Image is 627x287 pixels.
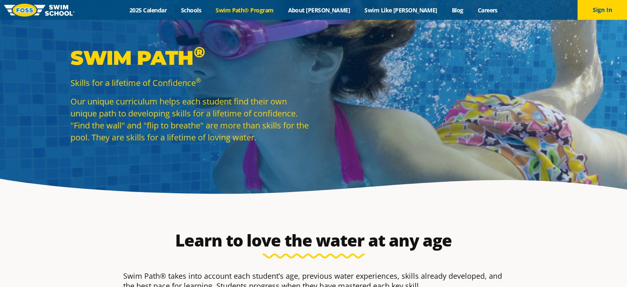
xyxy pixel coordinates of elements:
a: Blog [444,6,470,14]
sup: ® [196,76,201,84]
p: Skills for a lifetime of Confidence [70,77,310,89]
h2: Learn to love the water at any age [119,230,508,250]
sup: ® [194,43,205,61]
p: Swim Path [70,45,310,70]
a: Schools [174,6,209,14]
a: 2025 Calendar [122,6,174,14]
a: Swim Path® Program [209,6,281,14]
p: Our unique curriculum helps each student find their own unique path to developing skills for a li... [70,95,310,143]
a: Careers [470,6,505,14]
a: Swim Like [PERSON_NAME] [357,6,445,14]
a: About [PERSON_NAME] [281,6,357,14]
img: FOSS Swim School Logo [4,4,75,17]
